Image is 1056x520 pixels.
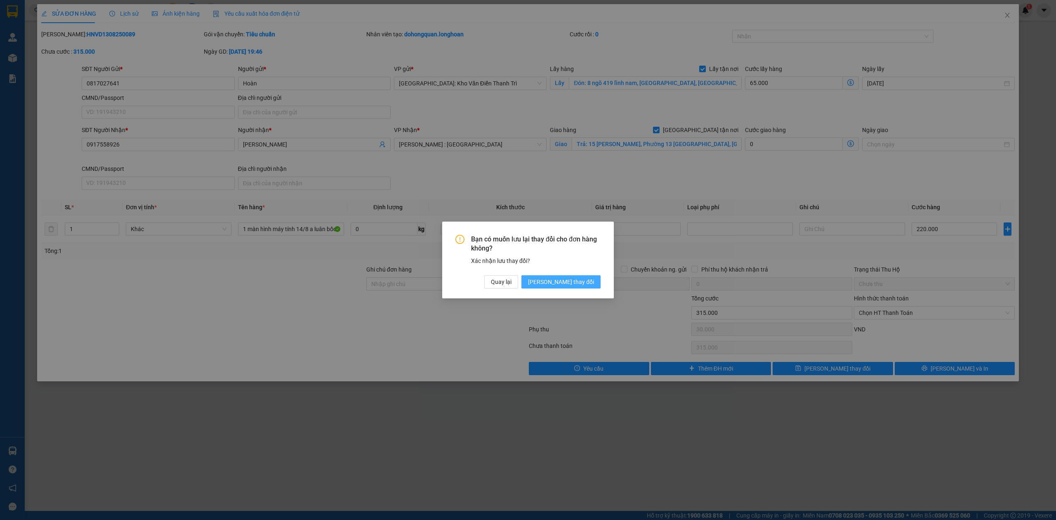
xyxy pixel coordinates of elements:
button: [PERSON_NAME] thay đổi [521,275,601,288]
span: [PERSON_NAME] thay đổi [528,277,594,286]
span: Bạn có muốn lưu lại thay đổi cho đơn hàng không? [471,235,601,253]
button: Quay lại [484,275,518,288]
span: Quay lại [491,277,511,286]
div: Xác nhận lưu thay đổi? [471,256,601,265]
span: exclamation-circle [455,235,464,244]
